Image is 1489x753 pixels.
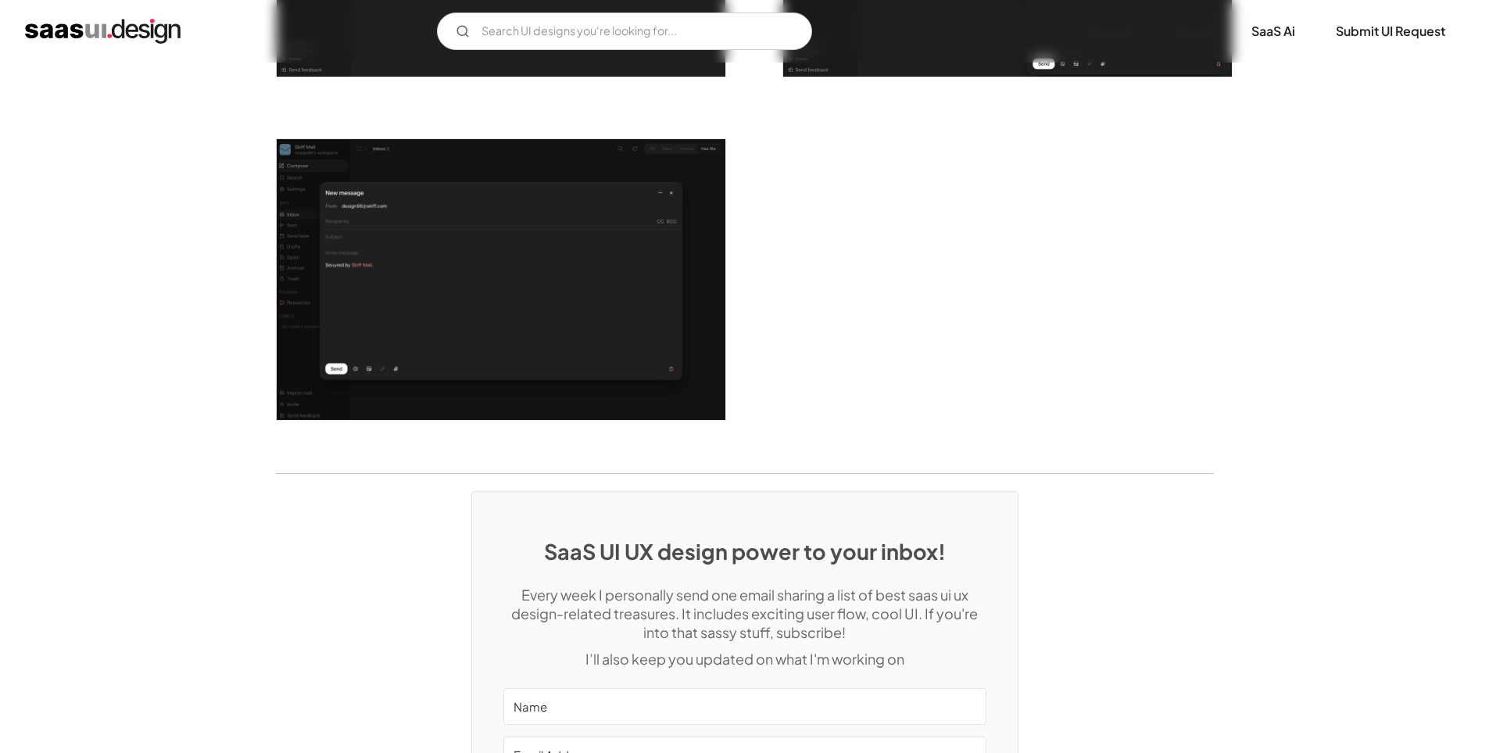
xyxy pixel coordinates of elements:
img: 641c48f6c8ba4065f7102e8d_Skiff%20Compose%20Expanded%20Screen.png [277,139,725,420]
input: Search UI designs you're looking for... [437,13,812,50]
a: SaaS Ai [1233,14,1314,48]
a: Browse [1068,14,1152,48]
a: home [25,19,181,44]
a: Submit UI Request [1317,14,1464,48]
h1: SaaS UI UX design power to your inbox! [503,539,986,564]
a: About [1155,14,1229,48]
a: open lightbox [277,139,725,420]
p: Every week I personally send one email sharing a list of best saas ui ux design-related treasures... [503,586,986,642]
input: Name [503,688,986,725]
p: I’ll also keep you updated on what I'm working on [503,650,986,669]
form: Email Form [437,13,812,50]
